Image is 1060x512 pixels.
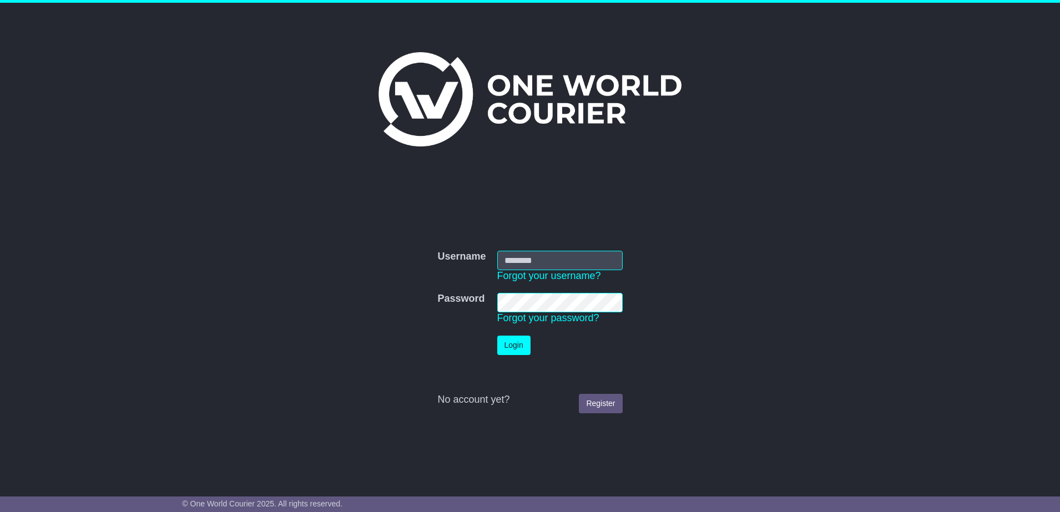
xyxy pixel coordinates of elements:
a: Forgot your username? [497,270,601,281]
a: Forgot your password? [497,312,599,323]
div: No account yet? [437,394,622,406]
img: One World [378,52,682,146]
label: Username [437,251,486,263]
span: © One World Courier 2025. All rights reserved. [182,499,342,508]
button: Login [497,336,531,355]
label: Password [437,293,484,305]
a: Register [579,394,622,413]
